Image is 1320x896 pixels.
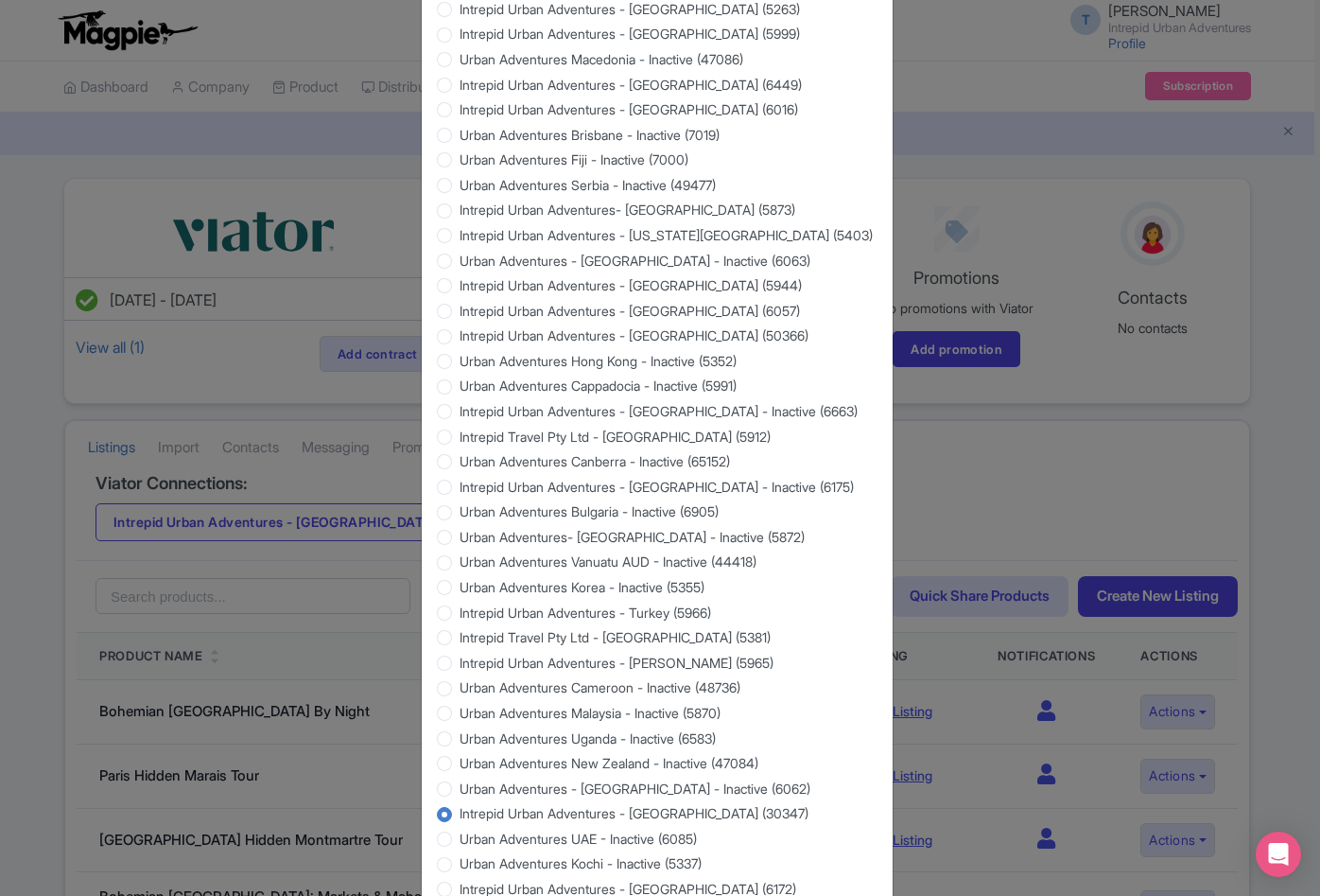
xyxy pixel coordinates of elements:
label: Intrepid Travel Pty Ltd - [GEOGRAPHIC_DATA] (5912) [460,427,771,447]
label: Urban Adventures Bulgaria - Inactive (6905) [460,501,719,521]
label: Intrepid Urban Adventures - [US_STATE][GEOGRAPHIC_DATA] (5403) [460,225,873,245]
label: Urban Adventures Malaysia - Inactive (5870) [460,703,721,723]
label: Intrepid Urban Adventures - [PERSON_NAME] (5965) [460,653,773,673]
label: Urban Adventures UAE - Inactive (6085) [460,829,697,849]
label: Intrepid Travel Pty Ltd - [GEOGRAPHIC_DATA] (5381) [460,627,771,647]
label: Urban Adventures Hong Kong - Inactive (5352) [460,351,737,371]
div: Open Intercom Messenger [1256,832,1301,877]
label: Urban Adventures Brisbane - Inactive (7019) [460,125,720,145]
label: Urban Adventures Uganda - Inactive (6583) [460,729,716,748]
label: Urban Adventures Cameroon - Inactive (48736) [460,677,740,697]
label: Urban Adventures Kochi - Inactive (5337) [460,853,702,873]
label: Intrepid Urban Adventures - Turkey (5966) [460,603,711,623]
label: Urban Adventures - [GEOGRAPHIC_DATA] - Inactive (6062) [460,779,810,799]
label: Urban Adventures Korea - Inactive (5355) [460,577,704,597]
label: Intrepid Urban Adventures - [GEOGRAPHIC_DATA] (30347) [460,803,808,823]
label: Intrepid Urban Adventures - [GEOGRAPHIC_DATA] (6449) [460,75,802,95]
label: Urban Adventures - [GEOGRAPHIC_DATA] - Inactive (6063) [460,251,810,271]
label: Intrepid Urban Adventures - [GEOGRAPHIC_DATA] (6057) [460,301,800,321]
label: Urban Adventures Macedonia - Inactive (47086) [460,49,743,69]
label: Urban Adventures Canberra - Inactive (65152) [460,451,730,471]
label: Urban Adventures Vanuatu AUD - Inactive (44418) [460,552,756,571]
label: Intrepid Urban Adventures- [GEOGRAPHIC_DATA] (5873) [460,200,795,220]
label: Urban Adventures Cappadocia - Inactive (5991) [460,376,737,395]
label: Intrepid Urban Adventures - [GEOGRAPHIC_DATA] - Inactive (6175) [460,477,854,497]
label: Urban Adventures- [GEOGRAPHIC_DATA] - Inactive (5872) [460,527,805,547]
label: Urban Adventures New Zealand - Inactive (47084) [460,753,758,773]
label: Intrepid Urban Adventures - [GEOGRAPHIC_DATA] (5944) [460,275,802,295]
label: Intrepid Urban Adventures - [GEOGRAPHIC_DATA] (50366) [460,325,808,345]
label: Urban Adventures Serbia - Inactive (49477) [460,175,716,195]
label: Intrepid Urban Adventures - [GEOGRAPHIC_DATA] (5999) [460,24,800,44]
label: Urban Adventures Fiji - Inactive (7000) [460,149,688,169]
label: Intrepid Urban Adventures - [GEOGRAPHIC_DATA] (6016) [460,99,798,119]
label: Intrepid Urban Adventures - [GEOGRAPHIC_DATA] - Inactive (6663) [460,401,858,421]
